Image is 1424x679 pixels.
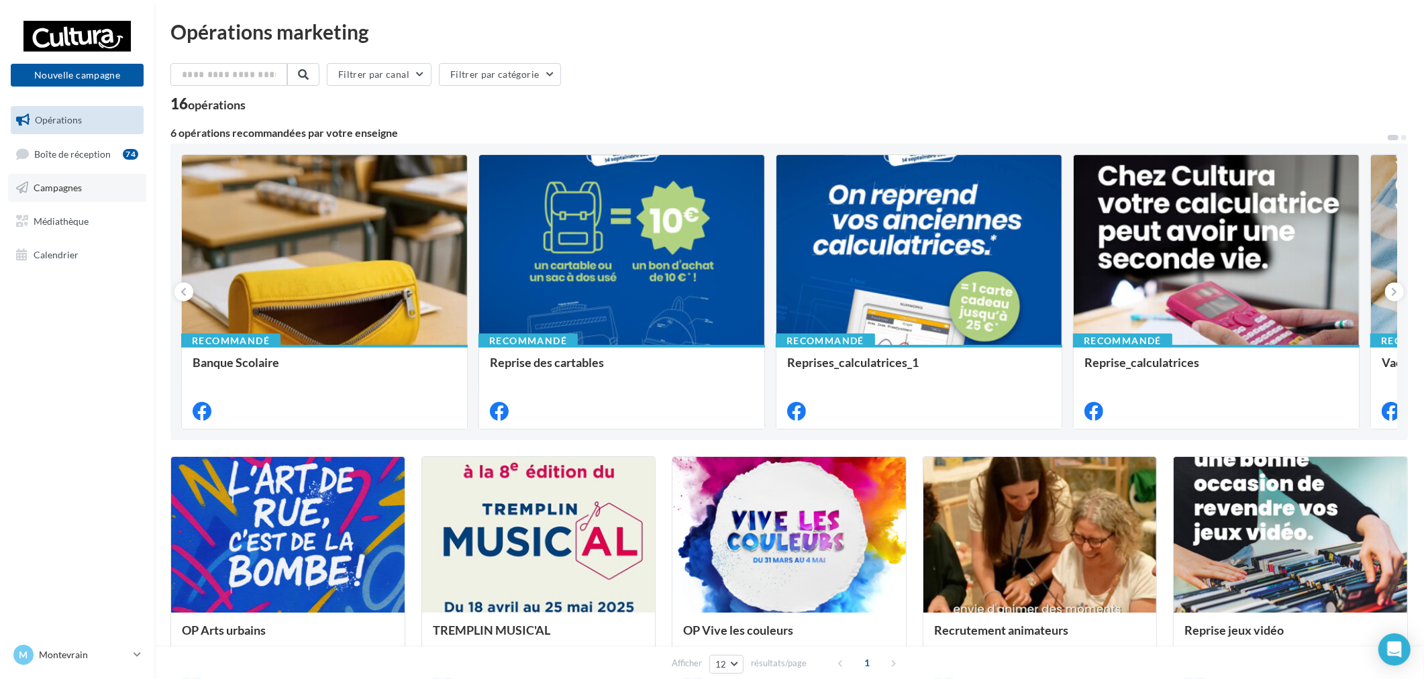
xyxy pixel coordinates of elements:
div: Recommandé [776,333,875,348]
a: Calendrier [8,241,146,269]
span: M [19,648,28,662]
div: 6 opérations recommandées par votre enseigne [170,127,1386,138]
span: Opérations [35,114,82,125]
span: Afficher [672,657,702,670]
div: 16 [170,97,246,111]
span: Boîte de réception [34,148,111,159]
div: Recommandé [181,333,281,348]
span: Reprise jeux vidéo [1184,623,1284,637]
div: opérations [188,99,246,111]
span: Calendrier [34,248,79,260]
button: Filtrer par catégorie [439,63,561,86]
span: 12 [715,659,727,670]
p: Montevrain [39,648,128,662]
span: résultats/page [751,657,807,670]
span: OP Arts urbains [182,623,266,637]
span: Médiathèque [34,215,89,227]
div: Open Intercom Messenger [1378,633,1411,666]
span: TREMPLIN MUSIC'AL [433,623,550,637]
div: 74 [123,149,138,160]
a: Boîte de réception74 [8,140,146,168]
a: M Montevrain [11,642,144,668]
button: Filtrer par canal [327,63,431,86]
div: Recommandé [478,333,578,348]
span: Banque Scolaire [193,355,279,370]
div: Recommandé [1073,333,1172,348]
span: Reprises_calculatrices_1 [787,355,919,370]
button: Nouvelle campagne [11,64,144,87]
button: 12 [709,655,744,674]
span: 1 [856,652,878,674]
span: Campagnes [34,182,82,193]
a: Campagnes [8,174,146,202]
span: Recrutement animateurs [934,623,1068,637]
a: Médiathèque [8,207,146,236]
a: Opérations [8,106,146,134]
span: OP Vive les couleurs [683,623,793,637]
div: Opérations marketing [170,21,1408,42]
span: Reprise des cartables [490,355,604,370]
span: Reprise_calculatrices [1084,355,1199,370]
